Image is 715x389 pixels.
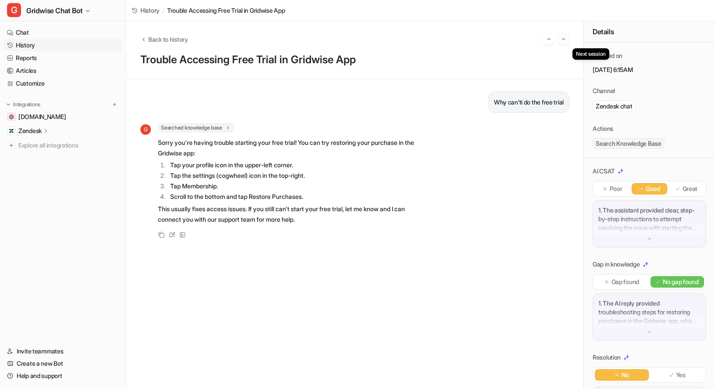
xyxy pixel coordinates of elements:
p: Channel [593,86,615,95]
p: Gap found [611,277,639,286]
p: Actions [593,124,613,133]
span: Gridwise Chat Bot [26,4,82,17]
a: History [132,6,160,15]
p: Sorry you're having trouble starting your free trial! You can try restoring your purchase in the ... [158,137,415,158]
p: Resolution [593,353,621,362]
li: Tap Membership. [168,181,415,191]
li: Tap the settings (cogwheel) icon in the top-right. [168,170,415,181]
p: Integrations [13,101,40,108]
a: Chat [4,26,122,39]
img: Next session [561,35,567,43]
span: Search Knowledge Base [593,138,665,149]
img: gridwise.io [9,114,14,119]
p: Yes [676,371,686,379]
button: Back to history [140,35,188,44]
img: down-arrow [647,236,653,242]
img: expand menu [5,101,11,108]
span: G [7,3,21,17]
img: Zendesk [9,128,14,133]
li: Scroll to the bottom and tap Restore Purchases. [168,191,415,202]
p: AI CSAT [593,167,615,176]
p: No gap found [663,277,699,286]
p: Gap in knowledge [593,260,640,269]
a: Articles [4,65,122,77]
p: 1. The AI reply provided troubleshooting steps for restoring purchases in the Gridwise app, which... [598,299,701,325]
a: Help and support [4,370,122,382]
p: Poor [610,184,622,193]
li: Tap your profile icon in the upper-left corner. [168,160,415,170]
div: Next session [572,48,609,60]
p: Great [683,184,698,193]
p: [DATE] 6:15AM [593,65,706,74]
p: Zendesk chat [596,102,633,111]
span: History [140,6,160,15]
button: Go to previous session [543,33,554,45]
a: History [4,39,122,51]
span: Explore all integrations [18,138,119,152]
p: This usually fixes access issues. If you still can't start your free trial, let me know and I can... [158,204,415,225]
button: Integrations [4,100,43,109]
span: [DOMAIN_NAME] [18,112,66,121]
span: G [140,124,151,135]
p: Why can’ti do the free trial [494,97,564,108]
a: Customize [4,77,122,90]
p: Good [646,184,660,193]
span: Trouble Accessing Free Trial in Gridwise App [167,6,285,15]
a: Invite teammates [4,345,122,357]
span: Searched knowledge base [158,123,234,132]
a: Reports [4,52,122,64]
img: down-arrow [647,329,653,335]
p: 1. The assistant provided clear, step-by-step instructions to attempt resolving the issue with st... [598,206,701,232]
img: Previous session [546,35,552,43]
div: Details [584,21,715,43]
span: Back to history [148,35,188,44]
img: menu_add.svg [111,101,118,108]
h1: Trouble Accessing Free Trial in Gridwise App [140,54,569,66]
p: No [622,371,629,379]
p: Zendesk [18,126,42,135]
a: Explore all integrations [4,139,122,151]
a: Create a new Bot [4,357,122,370]
span: / [162,6,164,15]
img: explore all integrations [7,141,16,150]
a: gridwise.io[DOMAIN_NAME] [4,111,122,123]
button: Go to next session [558,33,569,45]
